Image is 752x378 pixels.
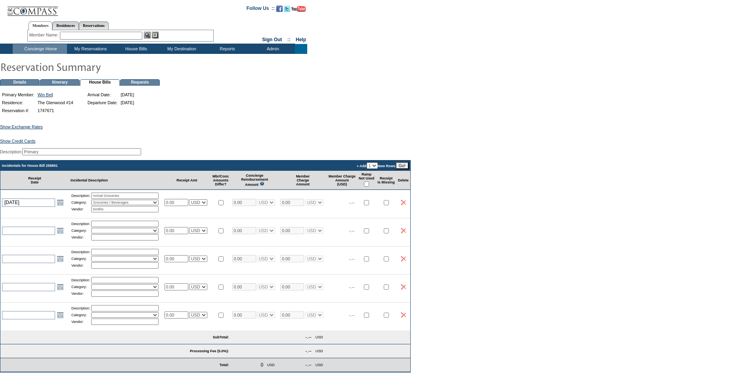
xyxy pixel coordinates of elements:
td: Processing Fee (5.0%): [0,344,231,358]
td: Total: [69,358,231,372]
td: 1747671 [36,107,75,114]
td: Admin [249,44,295,54]
td: 0 [259,361,265,369]
td: USD [314,347,325,355]
a: Reservations [79,21,109,30]
td: Departure Date: [86,99,119,106]
td: Receipt Amt [163,171,211,190]
a: Open the calendar popup. [56,198,65,207]
img: icon_delete2.gif [401,284,406,290]
img: Become our fan on Facebook [276,6,283,12]
td: [DATE] [120,91,136,98]
td: Category: [71,284,90,290]
input: Go! [396,162,409,169]
div: Member Name: [29,32,60,38]
img: icon_delete2.gif [401,200,406,205]
td: Category: [71,256,90,262]
img: Subscribe to our YouTube Channel [291,6,306,12]
td: Vendor: [71,319,90,325]
td: Vendor: [71,290,90,297]
td: My Reservations [67,44,113,54]
a: Become our fan on Facebook [276,8,283,13]
td: Residence: [1,99,36,106]
a: Open the calendar popup. [56,254,65,263]
span: -.-- [349,313,355,317]
td: Incidental Description [69,171,163,190]
td: Primary Member: [1,91,36,98]
a: Open the calendar popup. [56,226,65,235]
td: Incidentals for House Bill 258891 [0,160,231,171]
td: Concierge Reimbursement Amount [231,171,279,190]
img: View [144,32,151,38]
td: My Destination [158,44,204,54]
a: Follow us on Twitter [284,8,290,13]
td: Vendor: [71,206,90,212]
td: » Add New Rows [231,160,410,171]
img: icon_delete2.gif [401,228,406,233]
td: -.-- [304,361,313,369]
span: :: [287,37,291,42]
span: -.-- [349,200,355,205]
td: Description: [71,277,90,283]
img: icon_delete2.gif [401,312,406,318]
td: Concierge Home [13,44,67,54]
td: USD [314,333,325,342]
td: House Bills [113,44,158,54]
td: -.-- [304,333,313,342]
a: Help [296,37,306,42]
td: The Glenwood #14 [36,99,75,106]
img: Follow us on Twitter [284,6,290,12]
img: questionMark_lightBlue.gif [260,181,264,186]
td: Member Charge Amount (USD) [327,171,357,190]
td: Vendor: [71,234,90,241]
td: Category: [71,312,90,318]
td: Member Charge Amount [279,171,327,190]
td: Mbr/Conc Amounts Differ? [211,171,231,190]
a: Subscribe to our YouTube Channel [291,8,306,13]
td: Ramp Not Used [357,171,376,190]
td: Description: [71,193,90,199]
td: [DATE] [120,99,136,106]
img: icon_delete2.gif [401,256,406,262]
td: Itinerary [40,79,80,86]
a: Win Bell [38,92,53,97]
a: Open the calendar popup. [56,311,65,319]
td: -.-- [304,347,313,355]
td: Category: [71,228,90,233]
td: Reports [204,44,249,54]
td: USD [266,361,276,369]
a: Sign Out [262,37,282,42]
td: Reservation #: [1,107,36,114]
td: Delete [396,171,410,190]
td: Vendor: [71,262,90,269]
a: Members [29,21,53,30]
span: -.-- [349,228,355,233]
td: Description: [71,249,90,255]
td: House Bills [80,79,120,86]
a: Open the calendar popup. [56,283,65,291]
img: Reservations [152,32,159,38]
td: Description: [71,221,90,227]
span: -.-- [349,284,355,289]
td: Description: [71,305,90,311]
td: SubTotal: [0,330,231,344]
td: USD [314,361,325,369]
td: Receipt Date [0,171,69,190]
td: Category: [71,200,90,205]
td: Follow Us :: [247,5,275,14]
span: -.-- [349,256,355,261]
a: Residences [52,21,79,30]
td: Requests [120,79,160,86]
td: Receipt Is Missing [376,171,396,190]
td: Arrival Date: [86,91,119,98]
